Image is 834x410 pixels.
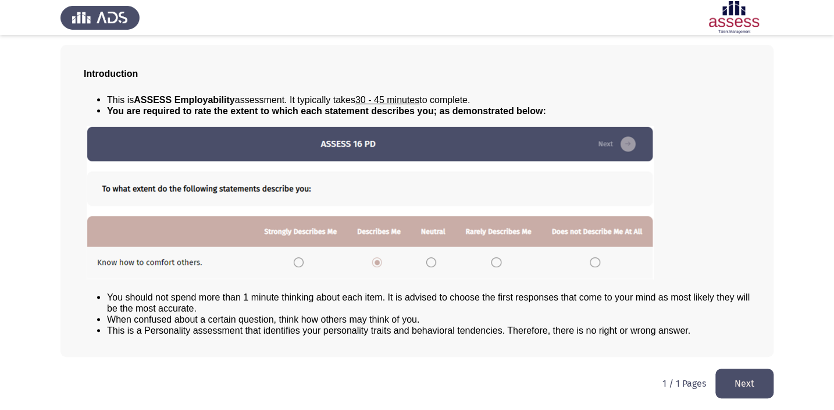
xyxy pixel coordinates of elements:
u: 30 - 45 minutes [355,95,419,105]
p: 1 / 1 Pages [662,378,706,389]
span: Introduction [84,69,138,79]
span: You should not spend more than 1 minute thinking about each item. It is advised to choose the fir... [107,292,750,313]
img: Assessment logo of ASSESS Employability - EBI [694,1,774,34]
b: ASSESS Employability [134,95,234,105]
img: Assess Talent Management logo [60,1,140,34]
span: This is assessment. It typically takes to complete. [107,95,470,105]
span: This is a Personality assessment that identifies your personality traits and behavioral tendencie... [107,326,690,335]
button: load next page [715,369,774,398]
span: When confused about a certain question, think how others may think of you. [107,314,419,324]
span: You are required to rate the extent to which each statement describes you; as demonstrated below: [107,106,546,116]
